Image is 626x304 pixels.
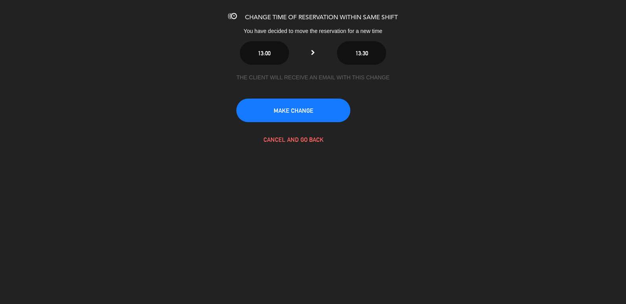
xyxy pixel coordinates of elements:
button: MAKE CHANGE [236,99,350,122]
button: 13:30 [337,41,386,65]
span: CHANGE TIME OF RESERVATION WITHIN SAME SHIFT [245,15,398,21]
div: You have decided to move the reservation for a new time [183,27,443,36]
button: CANCEL AND GO BACK [236,128,350,151]
span: 13:30 [355,50,368,57]
button: 13:00 [240,41,289,65]
div: THE CLIENT WILL RECEIVE AN EMAIL WITH THIS CHANGE [236,73,390,82]
span: 13:00 [258,50,271,57]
